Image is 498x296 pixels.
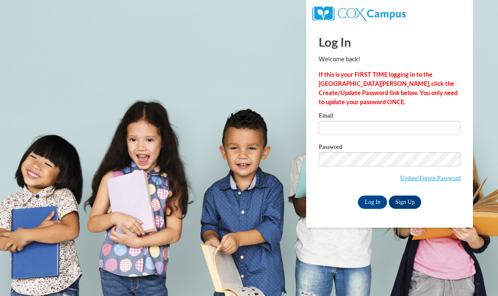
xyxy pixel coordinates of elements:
[400,175,460,181] a: Update/Forgot Password
[319,71,458,105] strong: If this is your FIRST TIME logging in to the [GEOGRAPHIC_DATA][PERSON_NAME], click the Create/Upd...
[319,113,460,121] label: Email
[389,196,421,209] a: Sign Up
[319,144,460,152] label: Password
[358,196,387,209] input: Log In
[312,10,405,17] a: COX Campus
[319,55,460,64] p: Welcome back!
[312,6,405,21] img: COX Campus
[319,33,460,50] h1: Log In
